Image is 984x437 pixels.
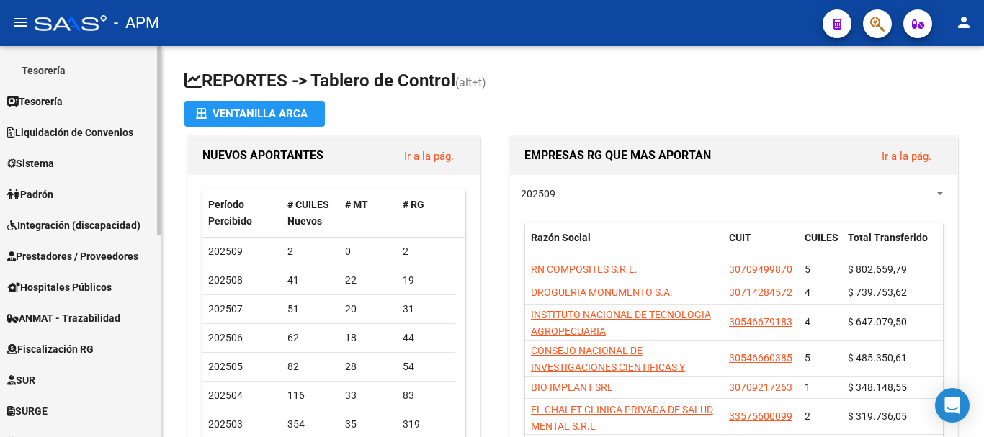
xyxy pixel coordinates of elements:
span: Prestadores / Proveedores [7,248,138,264]
span: BIO IMPLANT SRL [531,382,613,393]
span: 202503 [208,418,243,430]
datatable-header-cell: CUILES [799,222,842,270]
span: Padrón [7,186,53,202]
span: NUEVOS APORTANTES [202,148,323,162]
span: 202504 [208,389,243,401]
div: 19 [403,272,449,289]
h1: REPORTES -> Tablero de Control [184,69,961,94]
span: 30709217263 [729,382,792,393]
span: (alt+t) [455,76,486,89]
span: EL CHALET CLINICA PRIVADA DE SALUD MENTAL S.R.L [531,404,713,432]
div: Open Intercom Messenger [935,388,970,423]
button: Ir a la pág. [870,143,943,169]
span: 1 [805,382,810,393]
div: 83 [403,387,449,404]
span: 202509 [208,245,243,257]
span: Integración (discapacidad) [7,217,140,233]
span: RN COMPOSITES S.R.L. [531,263,638,275]
span: 30709499870 [729,263,792,275]
span: 202509 [521,188,555,199]
div: 35 [345,416,391,433]
div: 33 [345,387,391,404]
span: 30714284572 [729,287,792,298]
div: 354 [287,416,334,433]
span: SURGE [7,403,48,419]
span: CONSEJO NACIONAL DE INVESTIGACIONES CIENTIFICAS Y TECNICAS CONICET [531,345,685,389]
div: 0 [345,243,391,260]
div: 82 [287,359,334,375]
div: 18 [345,330,391,346]
div: 20 [345,301,391,317]
span: 33575600099 [729,410,792,422]
span: $ 485.350,61 [848,352,907,364]
span: ANMAT - Trazabilidad [7,310,120,326]
span: $ 319.736,05 [848,410,907,422]
span: $ 739.753,62 [848,287,907,298]
div: 28 [345,359,391,375]
div: 31 [403,301,449,317]
span: 202507 [208,303,243,315]
mat-icon: menu [12,14,29,31]
datatable-header-cell: Razón Social [525,222,723,270]
div: 51 [287,301,334,317]
button: Ventanilla ARCA [184,101,325,127]
span: 2 [805,410,810,422]
span: 202505 [208,361,243,372]
datatable-header-cell: Período Percibido [202,189,282,237]
datatable-header-cell: Total Transferido [842,222,943,270]
span: EMPRESAS RG QUE MAS APORTAN [524,148,711,162]
div: 319 [403,416,449,433]
div: 2 [287,243,334,260]
a: Ir a la pág. [882,150,931,163]
div: 116 [287,387,334,404]
mat-icon: person [955,14,972,31]
span: CUILES [805,232,838,243]
span: INSTITUTO NACIONAL DE TECNOLOGIA AGROPECUARIA [531,309,711,337]
div: 41 [287,272,334,289]
span: 30546679183 [729,316,792,328]
span: - APM [114,7,159,39]
datatable-header-cell: # MT [339,189,397,237]
span: 5 [805,263,810,275]
div: 44 [403,330,449,346]
span: # RG [403,199,424,210]
span: 5 [805,352,810,364]
span: Fiscalización RG [7,341,94,357]
button: Ir a la pág. [393,143,465,169]
datatable-header-cell: # CUILES Nuevos [282,189,339,237]
span: # CUILES Nuevos [287,199,329,227]
span: 202506 [208,332,243,343]
span: # MT [345,199,368,210]
span: 202508 [208,274,243,286]
span: Sistema [7,156,54,171]
div: 22 [345,272,391,289]
span: $ 348.148,55 [848,382,907,393]
span: Liquidación de Convenios [7,125,133,140]
span: 4 [805,316,810,328]
datatable-header-cell: # RG [397,189,455,237]
span: 30546660385 [729,352,792,364]
div: Ventanilla ARCA [196,101,313,127]
a: Ir a la pág. [404,150,454,163]
span: $ 647.079,50 [848,316,907,328]
div: 62 [287,330,334,346]
span: SUR [7,372,35,388]
span: CUIT [729,232,751,243]
span: 4 [805,287,810,298]
span: Total Transferido [848,232,928,243]
span: Razón Social [531,232,591,243]
span: Tesorería [7,94,63,109]
span: Período Percibido [208,199,252,227]
div: 54 [403,359,449,375]
span: DROGUERIA MONUMENTO S.A. [531,287,673,298]
datatable-header-cell: CUIT [723,222,799,270]
div: 2 [403,243,449,260]
span: Hospitales Públicos [7,279,112,295]
span: $ 802.659,79 [848,263,907,275]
